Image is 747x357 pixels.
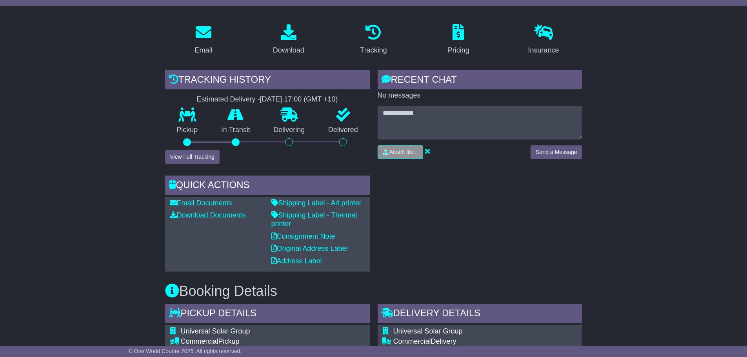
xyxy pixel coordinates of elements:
a: Download Documents [170,211,246,219]
span: © One World Courier 2025. All rights reserved. [129,348,242,354]
div: Email [194,45,212,56]
span: Commercial [181,337,218,345]
div: Pickup [181,337,320,346]
span: Universal Solar Group [393,327,463,335]
span: Universal Solar Group [181,327,250,335]
div: Download [273,45,304,56]
a: Address Label [271,257,322,265]
a: Shipping Label - A4 printer [271,199,362,207]
span: Commercial [393,337,431,345]
div: [DATE] 17:00 (GMT +10) [260,95,338,104]
div: Delivery [393,337,513,346]
h3: Booking Details [165,283,582,299]
div: Insurance [528,45,559,56]
button: Send a Message [531,145,582,159]
a: Email [189,22,217,58]
div: Pickup Details [165,304,370,325]
p: Pickup [165,126,210,134]
div: Quick Actions [165,176,370,197]
a: Pricing [443,22,474,58]
p: Delivered [316,126,370,134]
p: No messages [378,91,582,100]
div: Tracking [360,45,387,56]
a: Insurance [523,22,564,58]
div: Delivery Details [378,304,582,325]
div: RECENT CHAT [378,70,582,91]
a: Email Documents [170,199,232,207]
a: Consignment Note [271,232,335,240]
p: In Transit [209,126,262,134]
a: Original Address Label [271,245,348,252]
div: Estimated Delivery - [165,95,370,104]
div: Pricing [448,45,469,56]
div: Tracking history [165,70,370,91]
a: Tracking [355,22,392,58]
p: Delivering [262,126,317,134]
button: View Full Tracking [165,150,220,164]
a: Download [268,22,309,58]
a: Shipping Label - Thermal printer [271,211,357,228]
